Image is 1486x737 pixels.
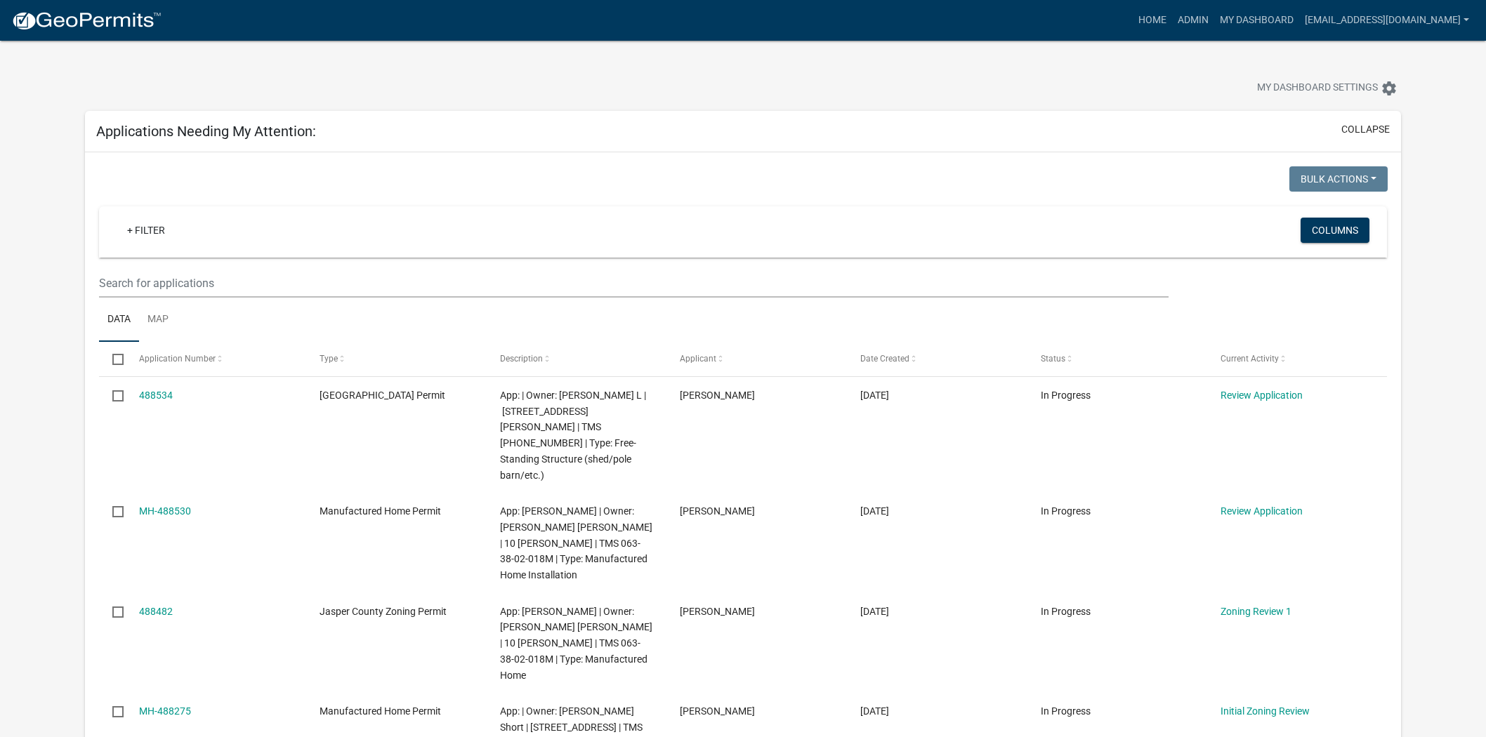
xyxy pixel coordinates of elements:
[1133,7,1172,34] a: Home
[320,606,447,617] span: Jasper County Zoning Permit
[116,218,176,243] a: + Filter
[1299,7,1475,34] a: [EMAIL_ADDRESS][DOMAIN_NAME]
[1381,80,1398,97] i: settings
[1027,342,1207,376] datatable-header-cell: Status
[99,342,126,376] datatable-header-cell: Select
[139,606,173,617] a: 488482
[500,606,652,681] span: App: Elizabeth lile-pajon | Owner: HERNANDEZ EMMANUEL MARTINEZ | 10 ASHTON PL | TMS 063-38-02-018...
[139,390,173,401] a: 488534
[680,606,755,617] span: Bobbie kemmerlin
[1221,354,1279,364] span: Current Activity
[500,354,543,364] span: Description
[139,505,191,517] a: MH-488530
[306,342,487,376] datatable-header-cell: Type
[500,390,646,481] span: App: | Owner: POOVEY LYRIL L | 5175 TILLMAN RD | TMS 046-00-07-007 | Type: Free-Standing Structur...
[680,390,755,401] span: Scarlet Hiatt
[1221,606,1291,617] a: Zoning Review 1
[139,298,177,343] a: Map
[320,354,338,364] span: Type
[860,505,889,517] span: 10/06/2025
[1221,390,1303,401] a: Review Application
[320,390,445,401] span: Jasper County Building Permit
[99,298,139,343] a: Data
[139,705,191,717] a: MH-488275
[1246,74,1409,102] button: My Dashboard Settingssettings
[860,606,889,617] span: 10/06/2025
[1301,218,1369,243] button: Columns
[1041,505,1091,517] span: In Progress
[99,269,1169,298] input: Search for applications
[666,342,847,376] datatable-header-cell: Applicant
[680,705,755,717] span: Chelsea Aschbrenner
[1041,390,1091,401] span: In Progress
[486,342,666,376] datatable-header-cell: Description
[126,342,306,376] datatable-header-cell: Application Number
[680,505,755,517] span: Bobbie kemmerlin
[1041,354,1065,364] span: Status
[500,505,652,580] span: App: Bobbie kemmerlin | Owner: HERNANDEZ EMMANUEL MARTINEZ | 10 ASHTON PL | TMS 063-38-02-018M | ...
[1221,705,1310,717] a: Initial Zoning Review
[1172,7,1214,34] a: Admin
[1207,342,1388,376] datatable-header-cell: Current Activity
[320,705,441,717] span: Manufactured Home Permit
[1221,505,1303,517] a: Review Application
[1257,80,1378,97] span: My Dashboard Settings
[320,505,441,517] span: Manufactured Home Permit
[860,705,889,717] span: 10/06/2025
[860,354,909,364] span: Date Created
[680,354,716,364] span: Applicant
[1041,705,1091,717] span: In Progress
[139,354,216,364] span: Application Number
[1341,122,1390,137] button: collapse
[96,123,316,140] h5: Applications Needing My Attention:
[860,390,889,401] span: 10/06/2025
[1041,606,1091,617] span: In Progress
[1289,166,1388,192] button: Bulk Actions
[1214,7,1299,34] a: My Dashboard
[847,342,1027,376] datatable-header-cell: Date Created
